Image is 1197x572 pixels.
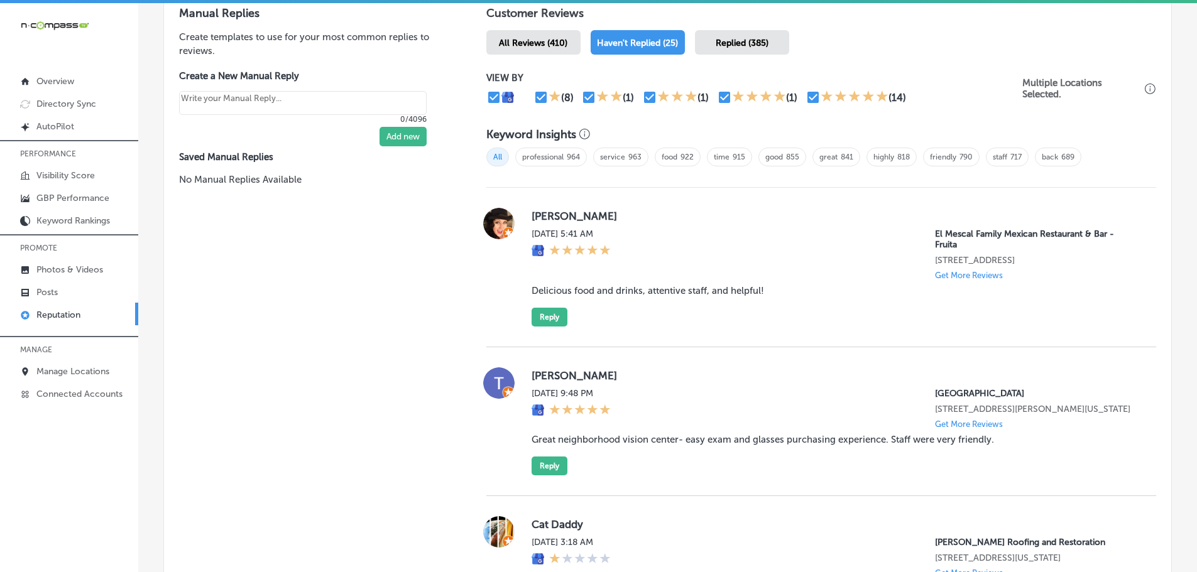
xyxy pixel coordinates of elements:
label: Create a New Manual Reply [179,70,427,82]
a: 964 [567,153,580,161]
blockquote: Delicious food and drinks, attentive staff, and helpful! [532,285,1136,296]
div: 4 Stars [732,90,786,105]
p: AutoPilot [36,121,74,132]
p: Manage Locations [36,366,109,377]
a: 922 [680,153,694,161]
label: Saved Manual Replies [179,151,446,163]
p: 439 US-6 [935,255,1136,266]
p: Tanglewood Vision Center [935,388,1136,399]
div: 5 Stars [821,90,888,105]
p: Get More Reviews [935,419,1003,429]
a: professional [522,153,564,161]
p: Keyword Rankings [36,215,110,226]
a: 963 [628,153,642,161]
div: 5 Stars [549,244,611,258]
p: Create templates to use for your most common replies to reviews. [179,30,446,58]
a: friendly [930,153,956,161]
h1: Customer Reviews [486,6,1156,25]
a: time [714,153,730,161]
button: Reply [532,456,567,475]
div: (1) [697,92,709,104]
a: staff [993,153,1007,161]
div: (14) [888,92,906,104]
a: great [819,153,838,161]
blockquote: Great neighborhood vision center- easy exam and glasses purchasing experience. Staff were very fr... [532,434,1136,445]
label: [DATE] 3:18 AM [532,537,611,548]
label: [DATE] 9:48 PM [532,388,611,399]
label: Cat Daddy [532,518,1136,531]
span: Replied (385) [716,38,768,48]
p: No Manual Replies Available [179,173,446,186]
a: 689 [1061,153,1074,161]
p: VIEW BY [486,72,1022,84]
p: 2110 West Slaughter Lane #123 [935,404,1136,414]
p: Visibility Score [36,170,95,181]
span: All Reviews (410) [499,38,567,48]
img: 660ab0bf-5cc7-4cb8-ba1c-48b5ae0f18e60NCTV_CLogo_TV_Black_-500x88.png [20,19,89,31]
textarea: Create your Quick Reply [179,91,427,115]
a: service [600,153,625,161]
p: Posts [36,287,58,298]
h3: Manual Replies [179,6,446,20]
p: Graves Roofing and Restoration [935,537,1136,548]
a: 717 [1010,153,1022,161]
a: 841 [841,153,853,161]
p: El Mescal Family Mexican Restaurant & Bar - Fruita [935,229,1136,250]
label: [PERSON_NAME] [532,369,1136,382]
a: good [765,153,783,161]
button: Add new [380,127,427,146]
label: [PERSON_NAME] [532,210,1136,222]
a: 818 [897,153,910,161]
p: 2026 Hwy 66 [935,553,1136,563]
button: Reply [532,308,567,326]
a: 915 [733,153,745,161]
span: All [486,148,509,166]
p: Connected Accounts [36,389,123,399]
a: back [1042,153,1058,161]
div: 1 Star [549,90,561,105]
div: 1 Star [549,553,611,566]
div: 2 Stars [596,90,623,105]
a: food [662,153,677,161]
p: 0/4096 [179,115,427,124]
div: 5 Stars [549,404,611,418]
p: Photos & Videos [36,264,103,275]
div: (1) [786,92,797,104]
div: (8) [561,92,574,104]
p: Get More Reviews [935,271,1003,280]
a: 855 [786,153,799,161]
span: Haven't Replied (25) [597,38,678,48]
h3: Keyword Insights [486,127,576,141]
p: Directory Sync [36,99,96,109]
div: (1) [623,92,634,104]
p: GBP Performance [36,193,109,203]
a: highly [873,153,894,161]
label: [DATE] 5:41 AM [532,229,611,239]
p: Reputation [36,310,80,320]
div: 3 Stars [657,90,697,105]
a: 790 [959,153,973,161]
p: Overview [36,76,74,87]
p: Multiple Locations Selected. [1022,77,1142,100]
